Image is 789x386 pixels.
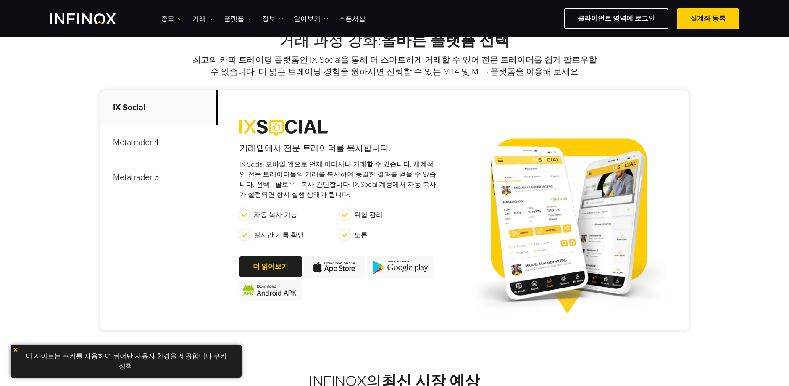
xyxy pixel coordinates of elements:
a: 더 읽어보기 [239,256,302,277]
p: IX Social 모바일 앱으로 언제 어디서나 거래할 수 있습니다. 세계적인 전문 트레이더들의 거래를 복사하여 동일한 결과를 얻을 수 있습니다. 선택 - 팔로우 - 복사 간단... [239,159,440,200]
p: Metatrader 4 [100,125,218,160]
a: INFINOX Logo [50,13,136,24]
p: 위험 관리 [354,210,383,220]
p: IX Social [100,90,218,125]
img: yellow close icon [13,347,18,353]
p: 토론 [354,230,368,240]
a: 플랫폼 [224,14,252,24]
a: 종목 [161,14,182,24]
p: 최고의 카피 트레이딩 플랫폼인 IX Social을 통해 더 스마트하게 거래할 수 있어 전문 트레이더를 쉽게 팔로우할 수 있습니다. 더 넓은 트레이딩 경험을 원하시면 신뢰할 수... [191,54,598,78]
a: 알아보기 [294,14,328,24]
a: 실계좌 등록 [677,8,739,29]
a: 거래 [192,14,213,24]
a: 클라이언트 영역에 로그인 [564,8,668,29]
h4: 거래앱에서 전문 트레이더를 복사합니다. [239,143,440,154]
strong: 올바른 플랫폼 선택 [381,32,510,50]
p: 자동 복사 기능 [254,210,297,220]
h2: 거래 과정 강화: [100,32,689,50]
p: 실시간 기록 확인 [254,230,304,240]
p: 이 사이트는 쿠키를 사용하여 뛰어난 사용자 환경을 제공합니다. . [15,349,237,373]
a: 스폰서십 [339,14,366,24]
p: Metatrader 5 [100,160,218,195]
a: 정보 [262,14,283,24]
